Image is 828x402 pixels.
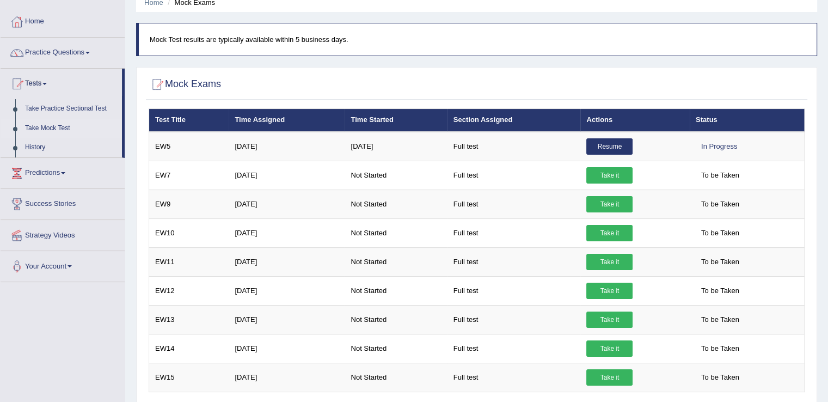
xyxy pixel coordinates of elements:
a: Resume [586,138,633,155]
a: Take it [586,312,633,328]
td: [DATE] [229,190,345,218]
th: Time Started [345,109,447,132]
p: Mock Test results are typically available within 5 business days. [150,34,806,45]
td: Full test [447,132,581,161]
td: Full test [447,276,581,305]
td: Not Started [345,363,447,392]
a: History [20,138,122,157]
td: [DATE] [229,247,345,276]
td: Not Started [345,305,447,334]
a: Take it [586,196,633,212]
a: Take it [586,340,633,357]
a: Practice Questions [1,38,125,65]
span: To be Taken [696,283,745,299]
td: EW13 [149,305,229,334]
td: EW12 [149,276,229,305]
a: Take Mock Test [20,119,122,138]
td: Full test [447,218,581,247]
td: [DATE] [229,161,345,190]
td: Full test [447,305,581,334]
a: Strategy Videos [1,220,125,247]
td: Not Started [345,161,447,190]
span: To be Taken [696,196,745,212]
td: EW14 [149,334,229,363]
span: To be Taken [696,312,745,328]
td: Not Started [345,334,447,363]
td: [DATE] [229,305,345,334]
td: Not Started [345,190,447,218]
td: Not Started [345,247,447,276]
span: To be Taken [696,225,745,241]
td: EW5 [149,132,229,161]
a: Tests [1,69,122,96]
a: Take Practice Sectional Test [20,99,122,119]
span: To be Taken [696,340,745,357]
td: EW7 [149,161,229,190]
span: To be Taken [696,167,745,184]
td: [DATE] [345,132,447,161]
a: Home [1,7,125,34]
td: [DATE] [229,276,345,305]
a: Take it [586,369,633,386]
th: Time Assigned [229,109,345,132]
span: To be Taken [696,254,745,270]
td: [DATE] [229,363,345,392]
td: EW10 [149,218,229,247]
th: Section Assigned [447,109,581,132]
h2: Mock Exams [149,76,221,93]
td: EW15 [149,363,229,392]
td: Not Started [345,276,447,305]
span: To be Taken [696,369,745,386]
td: [DATE] [229,218,345,247]
td: [DATE] [229,132,345,161]
a: Predictions [1,158,125,185]
td: EW9 [149,190,229,218]
div: In Progress [696,138,743,155]
td: Full test [447,190,581,218]
th: Actions [580,109,689,132]
td: Not Started [345,218,447,247]
a: Your Account [1,251,125,278]
td: Full test [447,247,581,276]
td: [DATE] [229,334,345,363]
td: Full test [447,161,581,190]
a: Success Stories [1,189,125,216]
th: Status [690,109,805,132]
a: Take it [586,283,633,299]
a: Take it [586,254,633,270]
a: Take it [586,167,633,184]
td: Full test [447,363,581,392]
a: Take it [586,225,633,241]
td: EW11 [149,247,229,276]
td: Full test [447,334,581,363]
th: Test Title [149,109,229,132]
